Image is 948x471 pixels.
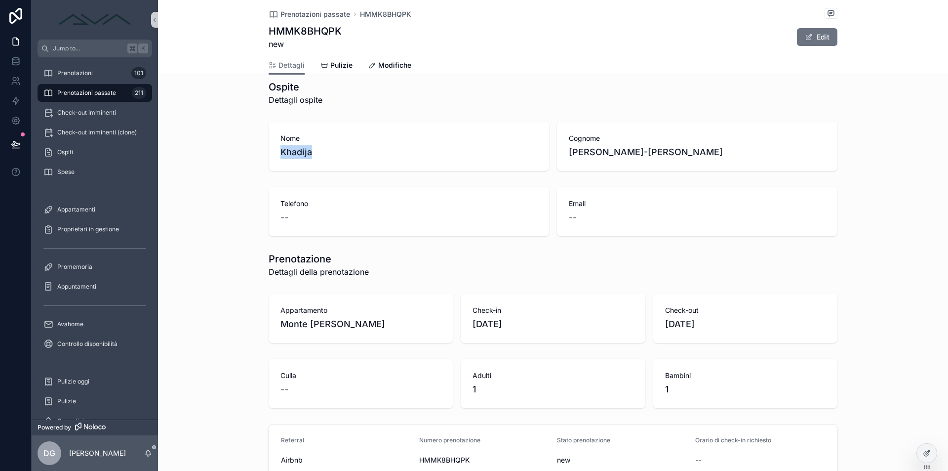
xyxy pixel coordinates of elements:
span: -- [280,383,288,396]
a: Avahome [38,315,152,333]
span: Controllo disponibilità [57,340,118,348]
span: Pulizie [330,60,353,70]
span: Ore pulizie [57,417,87,425]
span: -- [569,211,577,224]
h1: HMMK8BHQPK [269,24,342,38]
span: Dettagli della prenotazione [269,266,369,278]
a: Prenotazioni passate [269,9,350,19]
a: Proprietari in gestione [38,220,152,238]
a: HMMK8BHQPK [360,9,411,19]
p: [PERSON_NAME] [69,448,126,458]
span: Monte [PERSON_NAME] [280,317,441,331]
button: Edit [797,28,837,46]
span: Appuntamenti [57,283,96,291]
span: [DATE] [473,317,633,331]
a: Prenotazioni101 [38,64,152,82]
span: DG [43,447,55,459]
span: Prenotazioni [57,69,93,77]
span: Check-in [473,305,633,315]
span: Prenotazioni passate [280,9,350,19]
span: Orario di check-in richiesto [695,436,771,444]
span: [PERSON_NAME]-[PERSON_NAME] [569,145,826,159]
span: Numero prenotazione [419,436,480,444]
a: Promemoria [38,258,152,276]
span: Powered by [38,424,71,431]
span: Email [569,199,826,209]
span: Avahome [57,320,83,328]
span: Airbnb [281,455,411,465]
a: Powered by [32,420,158,435]
span: 1 [473,383,633,396]
div: 211 [132,87,146,99]
span: Telefono [280,199,537,209]
a: Modifiche [368,56,411,76]
span: Promemoria [57,263,92,271]
a: Check-out imminenti (clone) [38,124,152,141]
span: Proprietari in gestione [57,225,119,233]
a: Controllo disponibilità [38,335,152,353]
span: Check-out imminenti (clone) [57,128,137,136]
button: Jump to...K [38,40,152,57]
a: Check-out imminenti [38,104,152,122]
span: Stato prenotazione [557,436,610,444]
span: Pulizie oggi [57,378,89,385]
span: [DATE] [665,317,826,331]
span: Bambini [665,371,826,381]
span: Referral [281,436,304,444]
span: Adulti [473,371,633,381]
span: Prenotazioni passate [57,89,116,97]
span: Culla [280,371,441,381]
a: Spese [38,163,152,181]
a: Ospiti [38,143,152,161]
a: Appuntamenti [38,278,152,296]
span: Check-out imminenti [57,109,116,117]
span: K [139,44,147,52]
div: scrollable content [32,57,158,420]
a: Ore pulizie [38,412,152,430]
img: App logo [55,12,134,28]
span: -- [695,455,701,465]
h1: Prenotazione [269,252,369,266]
span: Dettagli [278,60,305,70]
a: Pulizie [38,392,152,410]
span: Appartamento [280,305,441,315]
span: Khadija [280,145,537,159]
div: 101 [131,67,146,79]
a: Pulizie oggi [38,373,152,390]
span: Check-out [665,305,826,315]
span: Ospiti [57,148,73,156]
a: Prenotazioni passate211 [38,84,152,102]
a: Dettagli [269,56,305,75]
span: new [557,455,687,465]
span: Appartamenti [57,206,95,214]
span: Cognome [569,133,826,143]
span: Spese [57,168,75,176]
a: Pulizie [320,56,353,76]
a: Appartamenti [38,201,152,218]
span: Modifiche [378,60,411,70]
span: new [269,38,342,50]
span: 1 [665,383,826,396]
span: Dettagli ospite [269,94,322,106]
span: -- [280,211,288,224]
span: Jump to... [53,44,123,52]
h1: Ospite [269,80,322,94]
span: Pulizie [57,397,76,405]
span: Nome [280,133,537,143]
span: HMMK8BHQPK [419,455,550,465]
